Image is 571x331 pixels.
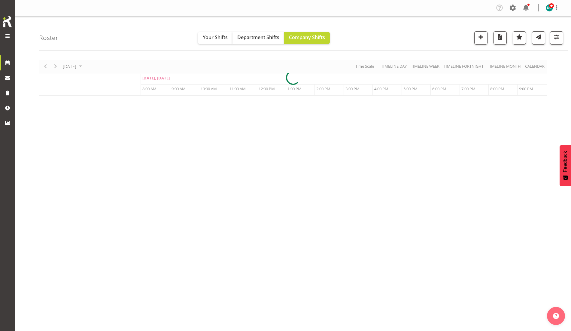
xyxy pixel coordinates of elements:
img: Rosterit icon logo [2,15,14,28]
img: donald-cunningham11616.jpg [546,4,553,11]
span: Feedback [563,151,568,172]
span: Company Shifts [289,34,325,41]
img: help-xxl-2.png [553,313,559,319]
button: Your Shifts [198,32,232,44]
span: Department Shifts [237,34,279,41]
button: Highlight an important date within the roster. [513,31,526,45]
button: Feedback - Show survey [560,145,571,186]
button: Company Shifts [284,32,330,44]
button: Filter Shifts [550,31,563,45]
button: Department Shifts [232,32,284,44]
h4: Roster [39,34,58,41]
button: Send a list of all shifts for the selected filtered period to all rostered employees. [532,31,545,45]
button: Add a new shift [474,31,487,45]
span: Your Shifts [203,34,228,41]
button: Download a PDF of the roster for the current day [494,31,507,45]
